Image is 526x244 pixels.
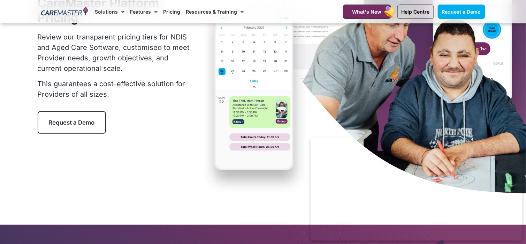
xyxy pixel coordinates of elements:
p: This guarantees a cost-effective solution for Providers of all sizes. [38,79,195,99]
a: Help Centre [397,5,434,19]
iframe: Popup CTA [311,137,523,241]
a: Request a Demo [438,5,485,19]
p: Review our transparent pricing tiers for NDIS and Aged Care Software, customised to meet Provider... [38,32,195,74]
span: What's New [352,9,382,15]
span: Request a Demo [49,119,95,126]
a: Request a Demo [38,111,106,134]
span: Help Centre [402,9,430,15]
img: CareMaster Logo [41,7,88,17]
a: What's New [343,5,391,19]
span: Request a Demo [442,9,481,15]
